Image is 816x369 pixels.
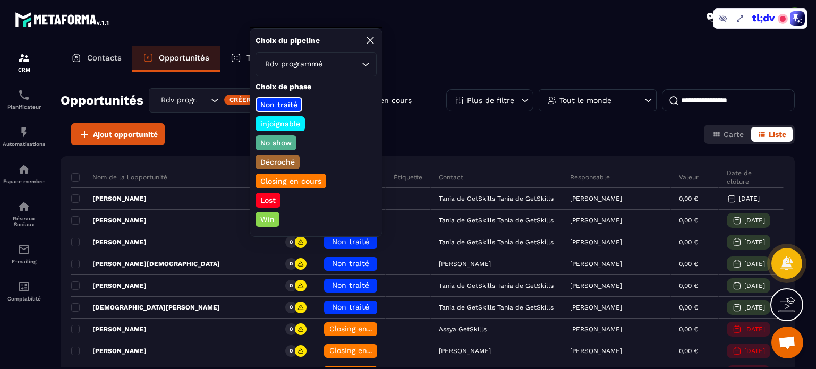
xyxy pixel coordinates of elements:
img: email [18,243,30,256]
img: accountant [18,280,30,293]
p: [PERSON_NAME] [570,238,622,246]
img: logo [15,10,110,29]
p: CRM [3,67,45,73]
a: Contacts [61,46,132,72]
p: 0,00 € [679,325,698,333]
p: [PERSON_NAME][DEMOGRAPHIC_DATA] [71,260,220,268]
a: emailemailE-mailing [3,235,45,272]
p: Réseaux Sociaux [3,216,45,227]
p: 0 [290,347,293,355]
p: 0 [290,304,293,311]
p: Tout le monde [559,97,611,104]
p: Non traité [259,99,299,110]
p: 0 [290,238,293,246]
a: accountantaccountantComptabilité [3,272,45,310]
a: Ouvrir le chat [771,327,803,358]
p: Lost [259,195,277,205]
p: Opportunités [159,53,209,63]
p: No show [259,138,293,148]
button: Liste [751,127,793,142]
p: Étiquette [394,173,422,182]
p: [PERSON_NAME] [71,325,147,333]
p: Planificateur [3,104,45,110]
p: E-mailing [3,259,45,264]
p: Responsable [570,173,610,182]
span: Non traité [332,303,369,311]
p: [DATE] [739,195,760,202]
button: Carte [706,127,750,142]
p: [PERSON_NAME] [570,217,622,224]
a: automationsautomationsEspace membre [3,155,45,192]
p: 0,00 € [679,238,698,246]
img: scheduler [18,89,30,101]
div: Search for option [149,88,260,113]
a: Tâches [220,46,284,72]
p: [PERSON_NAME] [570,260,622,268]
p: [DATE] [744,304,765,311]
p: 0,00 € [679,195,698,202]
p: [PERSON_NAME] [71,281,147,290]
p: [PERSON_NAME] [570,304,622,311]
input: Search for option [325,58,359,70]
p: Choix du pipeline [256,36,320,46]
p: [DATE] [744,325,765,333]
p: Nom de la l'opportunité [71,173,167,182]
p: Closing en cours [259,176,323,186]
a: social-networksocial-networkRéseaux Sociaux [3,192,45,235]
p: [DEMOGRAPHIC_DATA][PERSON_NAME] [71,303,220,312]
p: [DATE] [744,347,765,355]
img: automations [18,126,30,139]
a: automationsautomationsAutomatisations [3,118,45,155]
a: Opportunités [132,46,220,72]
a: schedulerschedulerPlanificateur [3,81,45,118]
p: 0 [290,260,293,268]
p: Tâches [246,53,274,63]
p: [PERSON_NAME] [71,347,147,355]
p: [DATE] [744,217,765,224]
p: 0,00 € [679,282,698,289]
span: Closing en cours [329,324,390,333]
p: Contacts [87,53,122,63]
p: 0 [290,325,293,333]
p: 0,00 € [679,347,698,355]
a: formationformationCRM [3,44,45,81]
p: 0,00 € [679,260,698,268]
p: [DATE] [744,260,765,268]
p: [PERSON_NAME] [570,325,622,333]
p: [PERSON_NAME] [570,282,622,289]
p: Automatisations [3,141,45,147]
div: Search for option [256,52,377,76]
p: [PERSON_NAME] [570,347,622,355]
p: [DATE] [744,238,765,246]
p: [PERSON_NAME] [71,216,147,225]
img: formation [18,52,30,64]
p: 0 [290,282,293,289]
p: Win [259,214,276,225]
h2: Opportunités [61,90,143,111]
p: Choix de phase [256,82,377,92]
p: Valeur [679,173,699,182]
span: Ajout opportunité [93,129,158,140]
p: injoignable [259,118,302,129]
span: Liste [769,130,786,139]
p: [PERSON_NAME] [71,238,147,246]
img: automations [18,163,30,176]
p: [DATE] [744,282,765,289]
span: Rdv programmé [262,58,325,70]
span: Non traité [332,259,369,268]
p: 0,00 € [679,217,698,224]
div: Créer [224,95,258,105]
p: Date de clôture [727,169,775,186]
span: Closing en cours [329,346,390,355]
p: 0,00 € [679,304,698,311]
span: Non traité [332,281,369,289]
p: Espace membre [3,178,45,184]
p: Plus de filtre [467,97,514,104]
span: Carte [724,130,744,139]
img: social-network [18,200,30,213]
span: Non traité [332,237,369,246]
span: Rdv programmé [158,95,198,106]
p: Décroché [259,157,296,167]
input: Search for option [198,95,208,106]
p: Comptabilité [3,296,45,302]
